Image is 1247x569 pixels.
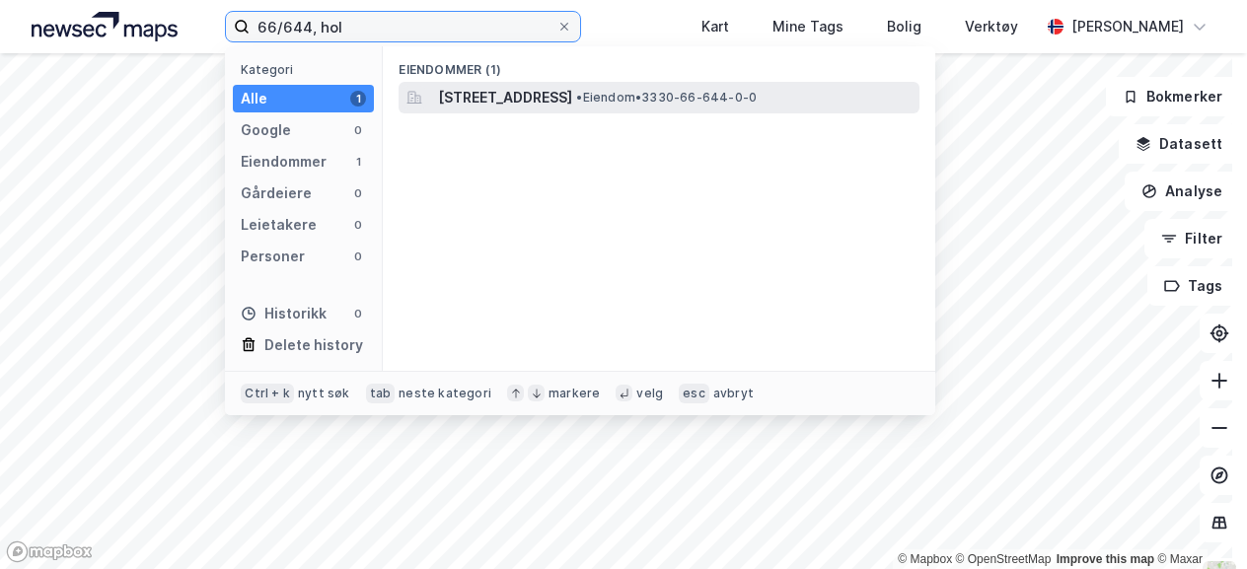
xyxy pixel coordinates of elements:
[965,15,1018,38] div: Verktøy
[241,384,294,403] div: Ctrl + k
[679,384,709,403] div: esc
[438,86,572,109] span: [STREET_ADDRESS]
[887,15,921,38] div: Bolig
[399,386,491,401] div: neste kategori
[241,302,327,325] div: Historikk
[32,12,178,41] img: logo.a4113a55bc3d86da70a041830d287a7e.svg
[956,552,1052,566] a: OpenStreetMap
[264,333,363,357] div: Delete history
[576,90,757,106] span: Eiendom • 3330-66-644-0-0
[701,15,729,38] div: Kart
[350,91,366,107] div: 1
[250,12,556,41] input: Søk på adresse, matrikkel, gårdeiere, leietakere eller personer
[898,552,952,566] a: Mapbox
[636,386,663,401] div: velg
[1125,172,1239,211] button: Analyse
[1148,474,1247,569] div: Kontrollprogram for chat
[350,122,366,138] div: 0
[350,185,366,201] div: 0
[1144,219,1239,258] button: Filter
[350,249,366,264] div: 0
[549,386,600,401] div: markere
[298,386,350,401] div: nytt søk
[366,384,396,403] div: tab
[241,87,267,110] div: Alle
[6,540,93,563] a: Mapbox homepage
[772,15,844,38] div: Mine Tags
[241,62,374,77] div: Kategori
[1148,474,1247,569] iframe: Chat Widget
[1071,15,1184,38] div: [PERSON_NAME]
[1147,266,1239,306] button: Tags
[241,118,291,142] div: Google
[383,46,935,82] div: Eiendommer (1)
[241,213,317,237] div: Leietakere
[713,386,754,401] div: avbryt
[576,90,582,105] span: •
[1119,124,1239,164] button: Datasett
[1106,77,1239,116] button: Bokmerker
[241,150,327,174] div: Eiendommer
[241,181,312,205] div: Gårdeiere
[241,245,305,268] div: Personer
[350,306,366,321] div: 0
[350,217,366,233] div: 0
[1057,552,1154,566] a: Improve this map
[350,154,366,170] div: 1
